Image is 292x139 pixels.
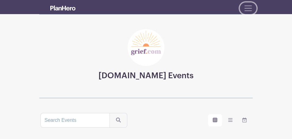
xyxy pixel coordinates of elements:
[208,114,252,126] div: order and view
[40,113,110,128] input: Search Events
[240,2,256,14] button: Toggle navigation
[98,71,194,81] h3: [DOMAIN_NAME] Events
[50,6,75,10] img: logo_white-6c42ec7e38ccf1d336a20a19083b03d10ae64f83f12c07503d8b9e83406b4c7d.svg
[128,29,164,66] img: grief-logo-planhero.png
